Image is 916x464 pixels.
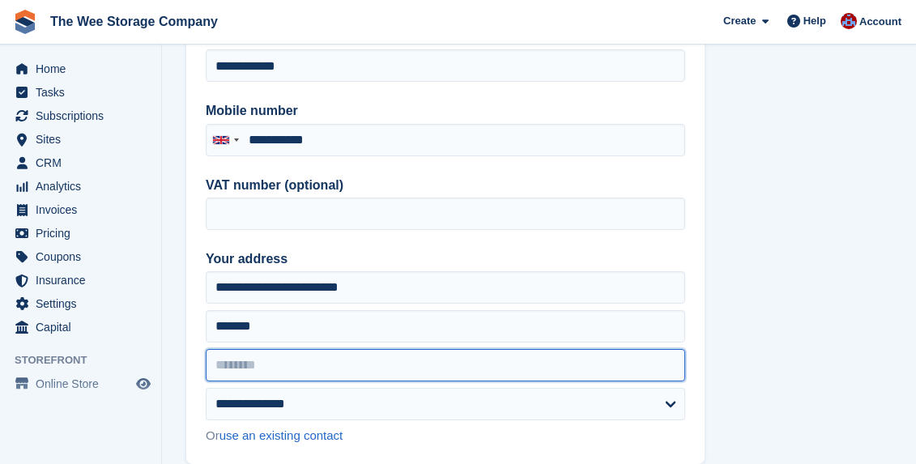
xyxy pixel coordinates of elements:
a: menu [8,57,153,80]
label: VAT number (optional) [206,176,685,195]
span: Subscriptions [36,104,133,127]
span: Tasks [36,81,133,104]
span: Help [803,13,826,29]
span: Capital [36,316,133,338]
span: Storefront [15,352,161,368]
a: Preview store [134,374,153,394]
a: menu [8,104,153,127]
span: CRM [36,151,133,174]
a: menu [8,128,153,151]
div: United Kingdom: +44 [207,125,244,155]
a: menu [8,292,153,315]
a: menu [8,81,153,104]
label: Mobile number [206,101,685,121]
span: Account [859,14,901,30]
a: menu [8,222,153,245]
span: Create [723,13,756,29]
a: menu [8,198,153,221]
span: Insurance [36,269,133,292]
a: use an existing contact [219,428,343,442]
label: Your address [206,249,685,269]
span: Settings [36,292,133,315]
span: Online Store [36,372,133,395]
img: Scott Ritchie [841,13,857,29]
span: Invoices [36,198,133,221]
a: menu [8,372,153,395]
a: menu [8,175,153,198]
span: Coupons [36,245,133,268]
a: menu [8,269,153,292]
a: menu [8,151,153,174]
span: Sites [36,128,133,151]
span: Pricing [36,222,133,245]
a: menu [8,245,153,268]
div: Or [206,427,685,445]
span: Analytics [36,175,133,198]
span: Home [36,57,133,80]
img: stora-icon-8386f47178a22dfd0bd8f6a31ec36ba5ce8667c1dd55bd0f319d3a0aa187defe.svg [13,10,37,34]
a: menu [8,316,153,338]
a: The Wee Storage Company [44,8,224,35]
